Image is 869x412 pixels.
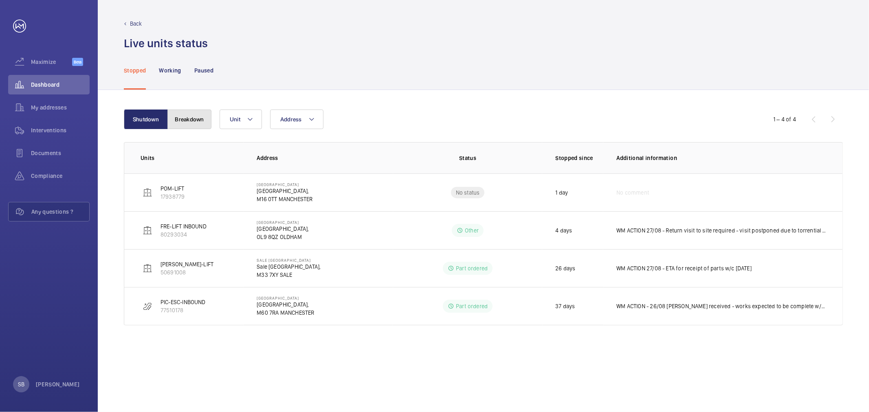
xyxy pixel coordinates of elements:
p: Stopped [124,66,146,75]
p: [GEOGRAPHIC_DATA] [257,296,314,300]
p: FRE-LIFT INBOUND [161,222,207,230]
button: Breakdown [167,110,211,129]
p: [GEOGRAPHIC_DATA], [257,225,309,233]
span: Compliance [31,172,90,180]
p: 4 days [555,226,572,234]
span: Unit [230,116,240,123]
span: No comment [616,188,649,197]
p: [GEOGRAPHIC_DATA] [257,182,312,187]
span: Dashboard [31,81,90,89]
p: Part ordered [456,264,488,272]
p: Units [141,154,244,162]
img: elevator.svg [143,263,152,273]
button: Unit [220,110,262,129]
p: [GEOGRAPHIC_DATA], [257,300,314,309]
p: Other [465,226,479,234]
p: 17938779 [161,193,185,201]
p: Status [399,154,537,162]
p: [GEOGRAPHIC_DATA] [257,220,309,225]
p: [PERSON_NAME]-LIFT [161,260,213,268]
p: Stopped since [555,154,603,162]
span: Any questions ? [31,208,89,216]
p: 37 days [555,302,575,310]
p: 26 days [555,264,575,272]
p: WM ACTION 27/08 - ETA for receipt of parts w/c [DATE] [616,264,752,272]
p: No status [456,188,480,197]
p: Part ordered [456,302,488,310]
p: Sale [GEOGRAPHIC_DATA], [257,263,321,271]
img: escalator.svg [143,301,152,311]
span: Address [280,116,302,123]
p: Working [159,66,181,75]
p: 77510178 [161,306,206,314]
span: Interventions [31,126,90,134]
span: My addresses [31,103,90,112]
p: OL9 8QZ OLDHAM [257,233,309,241]
p: M33 7XY SALE [257,271,321,279]
p: [GEOGRAPHIC_DATA], [257,187,312,195]
p: POM-LIFT [161,184,185,193]
p: [PERSON_NAME] [36,380,80,388]
p: M16 0TT MANCHESTER [257,195,312,203]
button: Shutdown [124,110,168,129]
span: Documents [31,149,90,157]
button: Address [270,110,323,129]
p: 1 day [555,188,568,197]
span: Beta [72,58,83,66]
p: SB [18,380,24,388]
p: WM ACTION - 26/08 [PERSON_NAME] received - works expected to be complete w/c 01/09 [616,302,826,310]
p: Back [130,20,142,28]
p: 50691008 [161,268,213,276]
p: M60 7RA MANCHESTER [257,309,314,317]
p: WM ACTION 27/08 - Return visit to site required - visit postponed due to torrential weather condi... [616,226,826,234]
p: PIC-ESC-INBOUND [161,298,206,306]
p: Sale [GEOGRAPHIC_DATA] [257,258,321,263]
p: Paused [194,66,213,75]
div: 1 – 4 of 4 [773,115,796,123]
p: Additional information [616,154,826,162]
span: Maximize [31,58,72,66]
img: elevator.svg [143,188,152,197]
h1: Live units status [124,36,208,51]
p: 80293034 [161,230,207,239]
img: elevator.svg [143,226,152,235]
p: Address [257,154,393,162]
